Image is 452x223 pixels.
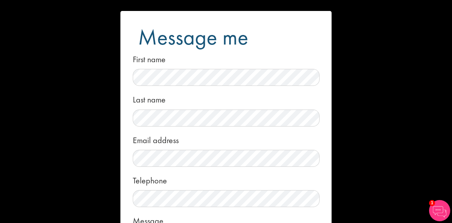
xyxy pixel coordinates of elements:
label: Email address [133,132,179,146]
span: 1 [429,200,435,206]
label: Telephone [133,172,167,187]
label: Last name [133,91,166,106]
img: Chatbot [429,200,450,221]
